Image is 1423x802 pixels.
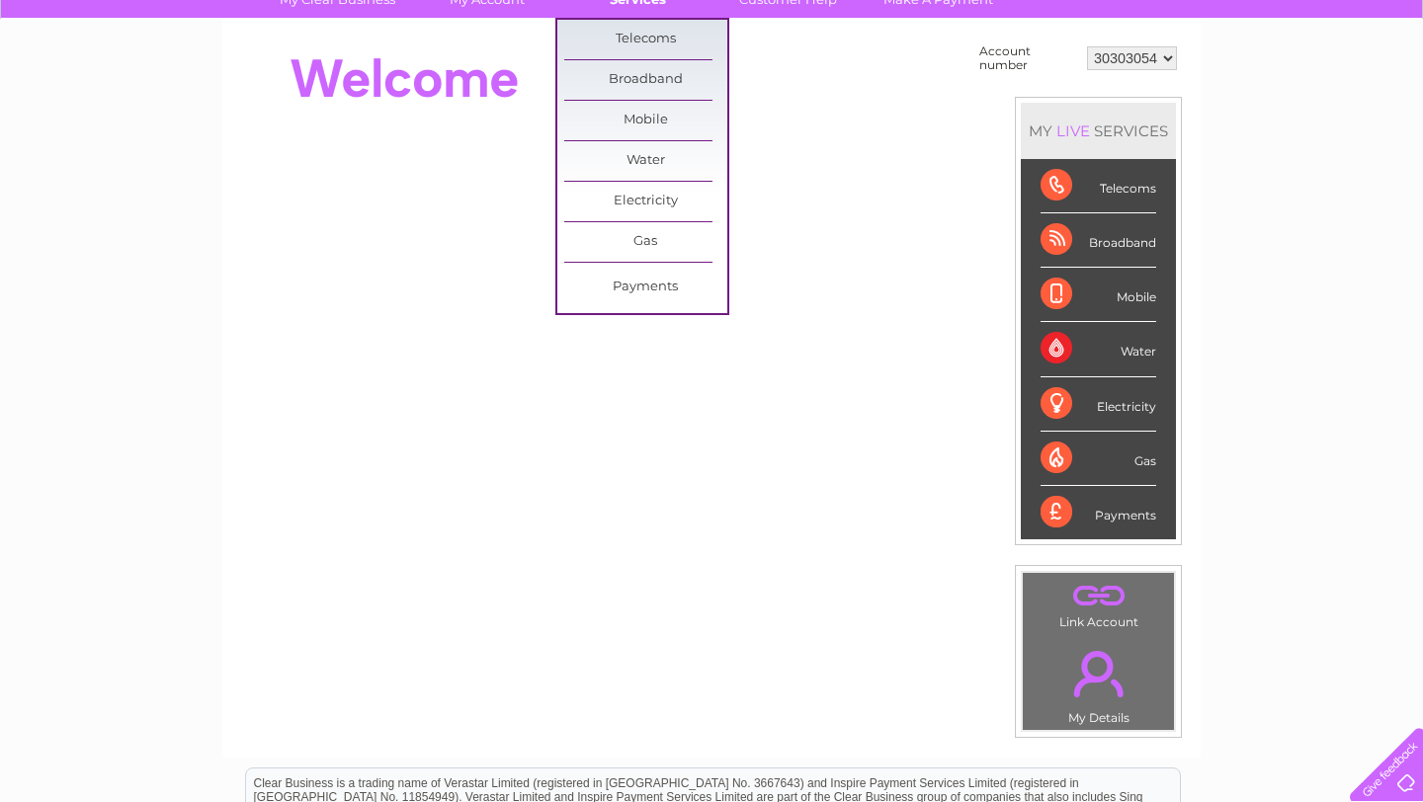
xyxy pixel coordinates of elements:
[1021,103,1176,159] div: MY SERVICES
[974,40,1082,77] td: Account number
[564,101,727,140] a: Mobile
[1075,84,1113,99] a: Water
[564,222,727,262] a: Gas
[1022,572,1175,634] td: Link Account
[246,11,1180,96] div: Clear Business is a trading name of Verastar Limited (registered in [GEOGRAPHIC_DATA] No. 3667643...
[1041,268,1156,322] div: Mobile
[1041,322,1156,376] div: Water
[564,141,727,181] a: Water
[1041,432,1156,486] div: Gas
[1052,121,1094,140] div: LIVE
[564,268,727,307] a: Payments
[564,182,727,221] a: Electricity
[1358,84,1404,99] a: Log out
[1041,213,1156,268] div: Broadband
[1125,84,1168,99] a: Energy
[1041,159,1156,213] div: Telecoms
[1041,486,1156,539] div: Payments
[1028,639,1169,708] a: .
[1022,634,1175,731] td: My Details
[1028,578,1169,612] a: .
[1041,377,1156,432] div: Electricity
[564,20,727,59] a: Telecoms
[49,51,150,112] img: logo.png
[564,60,727,100] a: Broadband
[1050,10,1187,35] a: 0333 014 3131
[1251,84,1280,99] a: Blog
[1292,84,1340,99] a: Contact
[1180,84,1239,99] a: Telecoms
